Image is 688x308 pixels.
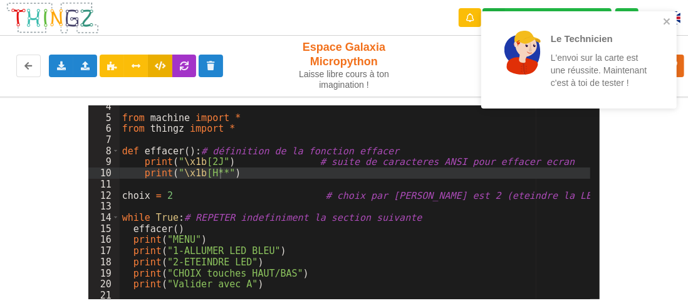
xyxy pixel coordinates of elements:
p: L'envoi sur la carte est une réussite. Maintenant c'est à toi de tester ! [551,51,649,89]
div: 13 [88,201,120,212]
div: 9 [88,156,120,167]
div: 12 [88,190,120,201]
div: 14 [88,212,120,223]
button: close [663,16,672,28]
div: 11 [88,179,120,190]
div: Espace Galaxia Micropython [288,40,401,90]
div: 20 [88,279,120,290]
img: thingz_logo.png [6,1,100,35]
div: 17 [88,245,120,257]
div: 6 [88,123,120,134]
div: 5 [88,112,120,124]
div: 19 [88,268,120,279]
div: Laisse libre cours à ton imagination ! [288,69,401,90]
div: 8 [88,146,120,157]
div: 7 [88,134,120,146]
div: 4 [88,101,120,112]
div: 18 [88,257,120,268]
div: 21 [88,290,120,301]
div: Ta base fonctionne bien ! [482,8,612,28]
p: Le Technicien [551,32,649,45]
div: 15 [88,223,120,235]
div: 16 [88,234,120,245]
div: 10 [88,167,120,179]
